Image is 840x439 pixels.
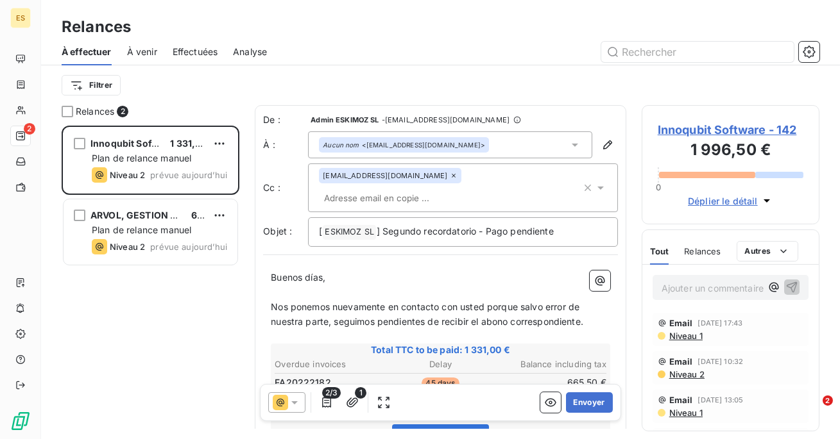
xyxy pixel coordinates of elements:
a: 2 [10,126,30,146]
span: 45 days [422,377,459,389]
span: [ [319,226,322,236]
button: Autres [737,241,799,261]
div: <[EMAIL_ADDRESS][DOMAIN_NAME]> [323,140,485,149]
span: ESKIMOZ SL [323,225,376,240]
span: Niveau 1 [668,331,703,341]
span: 1 [355,387,366,399]
th: Balance including tax [497,358,607,371]
th: Overdue invoices [274,358,384,371]
span: Relances [76,105,114,118]
span: [DATE] 13:05 [698,396,744,404]
img: Logo LeanPay [10,411,31,431]
span: De : [263,113,308,126]
span: [DATE] 10:32 [698,358,744,365]
h3: Relances [62,15,131,38]
div: ES [10,8,31,28]
span: 1 331,00 € [170,138,216,149]
label: À : [263,138,308,151]
span: 2/3 [322,387,341,399]
span: - [EMAIL_ADDRESS][DOMAIN_NAME] [382,116,510,124]
button: Déplier le détail [684,194,777,208]
span: 2 [823,395,833,406]
span: À effectuer [62,46,112,58]
span: Nos ponemos nuevamente en contacto con usted porque salvo error de nuestra parte, seguimos pendie... [271,301,583,327]
span: Total TTC to be paid: 1 331,00 € [273,344,608,356]
input: Adresse email en copie ... [319,188,467,208]
span: Relances [684,246,721,256]
span: Plan de relance manuel [92,153,191,163]
span: Email [669,356,693,367]
span: Niveau 2 [668,369,705,379]
span: Niveau 2 [110,170,145,180]
span: Objet : [263,226,292,236]
span: ARVOL, GESTION DE INTERIORES Y EXTERIORES, S.L.U [90,210,336,220]
span: Buenos días, [271,272,325,283]
span: [EMAIL_ADDRESS][DOMAIN_NAME] [323,172,447,179]
span: prévue aujourd’hui [150,170,227,180]
em: Aucun nom [323,140,359,149]
span: Innoqubit Software - 142 [658,121,803,138]
span: Email [669,318,693,328]
span: Admin ESKIMOZ SL [311,116,379,124]
span: Email [669,395,693,405]
span: Analyse [233,46,267,58]
th: Delay [386,358,496,371]
input: Rechercher [601,42,794,62]
button: Filtrer [62,75,121,95]
span: Niveau 1 [668,408,703,418]
span: Innoqubit Software [90,138,177,149]
h3: 1 996,50 € [658,138,803,164]
td: 665,50 € [497,376,607,390]
span: 0 [656,182,661,192]
span: Niveau 2 [110,242,145,252]
span: Tout [650,246,669,256]
span: 605,00 € [191,210,232,220]
span: [DATE] 17:43 [698,319,743,327]
span: Effectuées [173,46,218,58]
label: Cc : [263,181,308,194]
span: FA20222182 [275,376,331,389]
div: grid [62,126,239,439]
span: Plan de relance manuel [92,224,191,235]
button: Envoyer [566,392,613,413]
span: 2 [24,123,35,135]
span: À venir [127,46,157,58]
span: Déplier le détail [688,194,758,208]
iframe: Intercom live chat [796,395,827,426]
span: 2 [117,106,128,117]
span: ] Segundo recordatorio - Pago pendiente [377,226,554,236]
span: prévue aujourd’hui [150,242,227,252]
